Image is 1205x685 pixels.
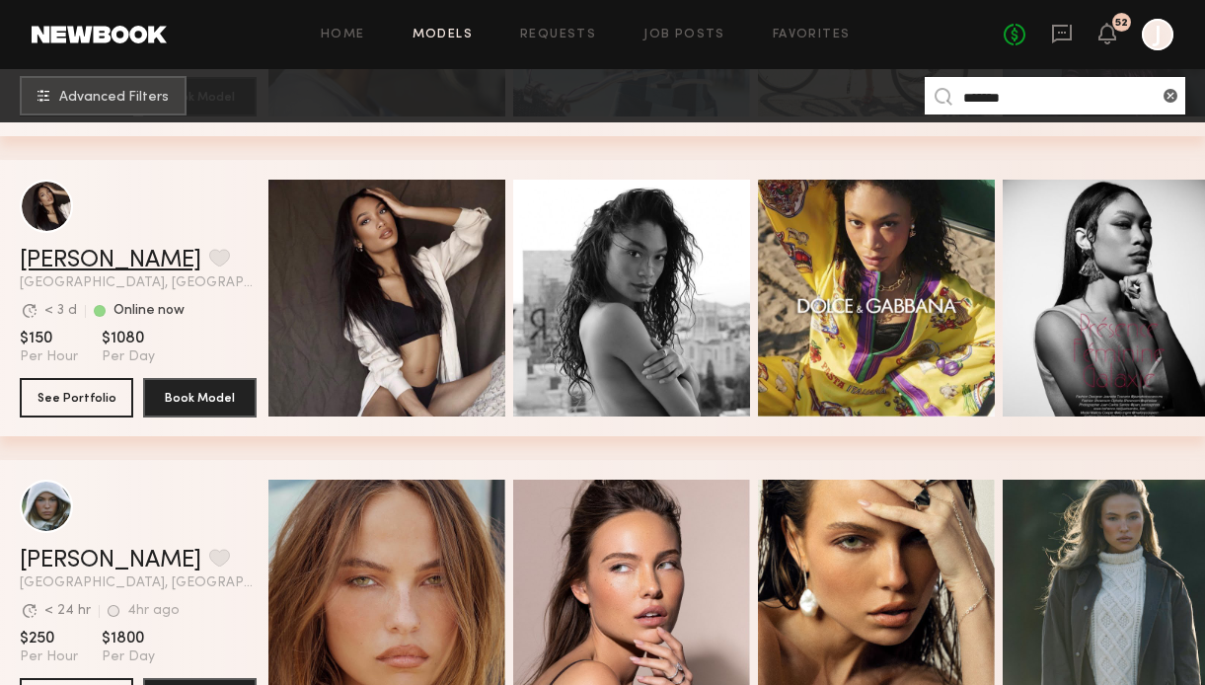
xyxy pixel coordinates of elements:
span: Per Hour [20,648,78,666]
a: [PERSON_NAME] [20,249,201,272]
button: Advanced Filters [20,76,187,115]
span: $150 [20,329,78,348]
span: [GEOGRAPHIC_DATA], [GEOGRAPHIC_DATA] [20,276,257,290]
span: Per Day [102,348,155,366]
div: Online now [113,304,185,318]
span: $250 [20,629,78,648]
button: Book Model [143,378,257,418]
span: [GEOGRAPHIC_DATA], [GEOGRAPHIC_DATA] [20,576,257,590]
span: Advanced Filters [59,91,169,105]
a: Favorites [773,29,851,41]
a: Models [413,29,473,41]
span: $1080 [102,329,155,348]
div: < 24 hr [44,604,91,618]
span: $1800 [102,629,155,648]
div: < 3 d [44,304,77,318]
div: 52 [1115,18,1128,29]
a: Requests [520,29,596,41]
div: 4hr ago [127,604,180,618]
span: Per Hour [20,348,78,366]
button: See Portfolio [20,378,133,418]
span: Per Day [102,648,155,666]
a: Job Posts [643,29,725,41]
a: Home [321,29,365,41]
a: [PERSON_NAME] [20,549,201,572]
a: J [1142,19,1173,50]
